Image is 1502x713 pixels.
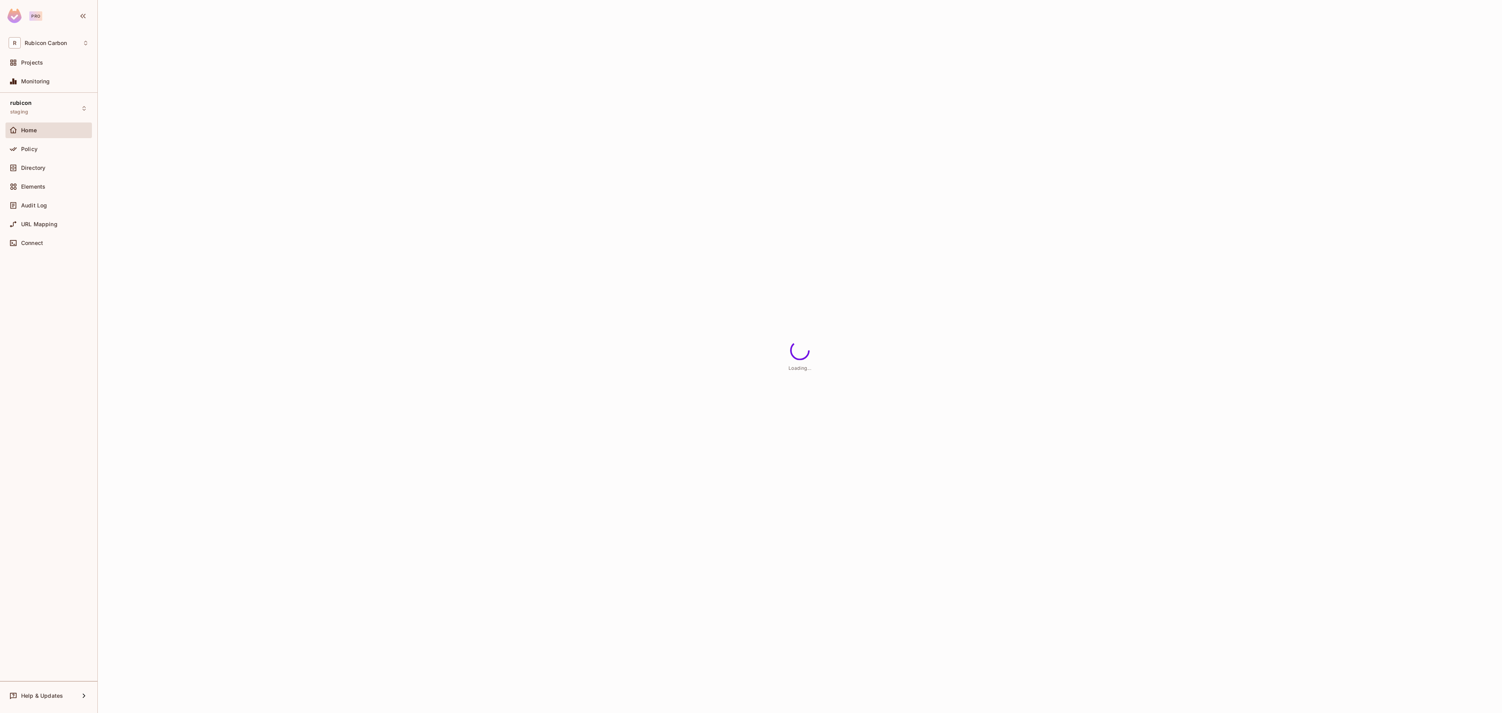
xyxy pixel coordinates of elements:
span: Policy [21,146,38,152]
span: Workspace: Rubicon Carbon [25,40,67,46]
span: Audit Log [21,202,47,209]
span: Help & Updates [21,693,63,699]
div: Pro [29,11,42,21]
span: Projects [21,59,43,66]
span: URL Mapping [21,221,57,227]
span: rubicon [10,100,32,106]
span: Connect [21,240,43,246]
span: R [9,37,21,49]
span: Home [21,127,37,133]
span: Directory [21,165,45,171]
span: Loading... [789,365,811,371]
span: staging [10,109,28,115]
img: SReyMgAAAABJRU5ErkJggg== [7,9,22,23]
span: Monitoring [21,78,50,85]
span: Elements [21,184,45,190]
